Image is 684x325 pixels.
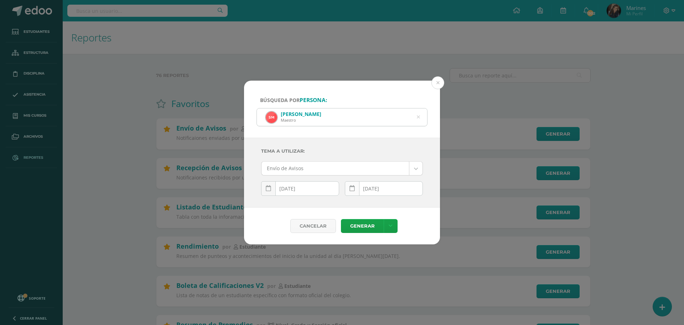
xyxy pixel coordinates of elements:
span: Envío de Avisos [267,162,404,175]
input: Fecha final [345,182,423,195]
span: Búsqueda por [260,97,327,103]
a: Envío de Avisos [261,162,423,175]
input: ej. Nicholas Alekzander, etc. [257,108,427,126]
label: Tema a Utilizar: [261,144,423,158]
button: Close (Esc) [431,76,444,89]
input: Fecha inicial [261,182,339,195]
a: Generar [341,219,384,233]
div: Cancelar [290,219,336,233]
div: Maestro [281,117,321,123]
img: 400df394731194d0c5cea4708ca87542.png [266,112,277,123]
div: [PERSON_NAME] [281,111,321,117]
strong: persona: [300,96,327,104]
